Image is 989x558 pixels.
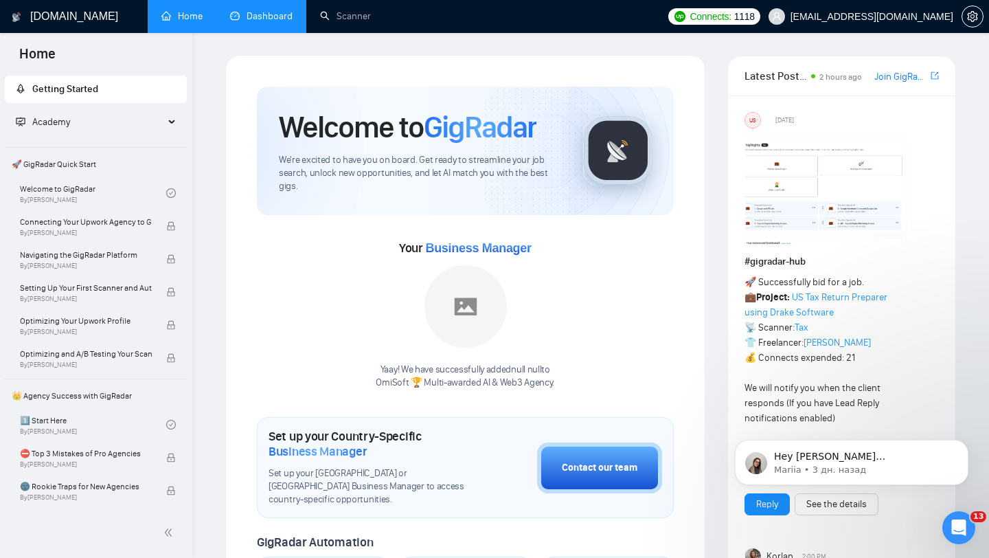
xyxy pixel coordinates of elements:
[166,254,176,264] span: lock
[269,444,367,459] span: Business Manager
[320,10,371,22] a: searchScanner
[744,67,807,85] span: Latest Posts from the GigRadar Community
[166,420,176,429] span: check-circle
[970,511,986,522] span: 13
[806,497,867,512] a: See the details
[584,116,652,185] img: gigradar-logo.png
[20,314,152,328] span: Optimizing Your Upwork Profile
[962,11,983,22] span: setting
[674,11,685,22] img: upwork-logo.png
[772,12,782,21] span: user
[745,134,910,244] img: F09354QB7SM-image.png
[537,443,662,493] button: Contact our team
[163,526,177,539] span: double-left
[6,150,185,178] span: 🚀 GigRadar Quick Start
[166,486,176,495] span: lock
[424,109,536,146] span: GigRadar
[734,9,755,24] span: 1118
[9,5,35,32] button: go back
[20,229,152,237] span: By [PERSON_NAME]
[20,295,152,303] span: By [PERSON_NAME]
[795,322,808,333] a: Tax
[166,188,176,198] span: check-circle
[5,76,187,103] li: Getting Started
[20,361,152,369] span: By [PERSON_NAME]
[16,117,25,126] span: fund-projection-screen
[962,11,984,22] a: setting
[166,353,176,363] span: lock
[20,493,152,502] span: By [PERSON_NAME]
[20,347,152,361] span: Optimizing and A/B Testing Your Scanner for Better Results
[20,410,166,440] a: 1️⃣ Start HereBy[PERSON_NAME]
[20,328,152,336] span: By [PERSON_NAME]
[8,44,67,73] span: Home
[962,5,984,27] button: setting
[931,69,939,82] a: export
[16,116,70,128] span: Academy
[16,84,25,93] span: rocket
[12,6,21,28] img: logo
[20,460,152,469] span: By [PERSON_NAME]
[20,281,152,295] span: Setting Up Your First Scanner and Auto-Bidder
[166,453,176,462] span: lock
[215,5,241,32] button: Развернуть окно
[756,291,790,303] strong: Project:
[562,460,637,476] div: Contact our team
[714,411,989,507] iframe: To enrich screen reader interactions, please activate Accessibility in Grammarly extension settings
[269,467,468,506] span: Set up your [GEOGRAPHIC_DATA] or [GEOGRAPHIC_DATA] Business Manager to access country-specific op...
[279,109,536,146] h1: Welcome to
[32,116,70,128] span: Academy
[376,364,554,390] div: Yaay! We have successfully added null null to
[20,178,166,208] a: Welcome to GigRadarBy[PERSON_NAME]
[425,241,531,255] span: Business Manager
[20,447,152,460] span: ⛔ Top 3 Mistakes of Pro Agencies
[257,535,373,550] span: GigRadar Automation
[20,248,152,262] span: Navigating the GigRadar Platform
[376,377,554,390] p: OmiSoft 🏆 Multi-awarded AI & Web3 Agency .
[161,10,203,22] a: homeHome
[166,287,176,297] span: lock
[744,254,939,269] h1: # gigradar-hub
[166,320,176,330] span: lock
[756,497,778,512] a: Reply
[775,114,794,126] span: [DATE]
[690,9,731,24] span: Connects:
[804,337,871,348] a: [PERSON_NAME]
[279,154,561,193] span: We're excited to have you on board. Get ready to streamline your job search, unlock new opportuni...
[20,262,152,270] span: By [PERSON_NAME]
[745,113,760,128] div: US
[942,511,975,544] iframe: Intercom live chat
[241,5,266,30] div: Закрыть
[399,241,532,256] span: Your
[20,480,152,493] span: 🌚 Rookie Traps for New Agencies
[6,382,185,410] span: 👑 Agency Success with GigRadar
[931,70,939,81] span: export
[32,83,98,95] span: Getting Started
[166,221,176,231] span: lock
[874,69,928,85] a: Join GigRadar Slack Community
[424,265,507,348] img: placeholder.png
[819,72,862,82] span: 2 hours ago
[269,429,468,459] h1: Set up your Country-Specific
[230,10,293,22] a: dashboardDashboard
[744,291,887,318] a: US Tax Return Preparer using Drake Software
[20,215,152,229] span: Connecting Your Upwork Agency to GigRadar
